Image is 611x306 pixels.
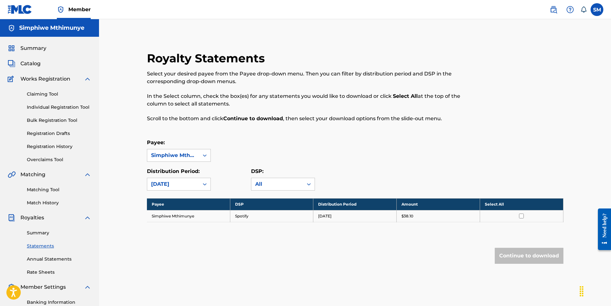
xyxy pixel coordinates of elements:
[255,180,299,188] div: All
[550,6,557,13] img: search
[147,210,230,222] td: Simphiwe Mthimunye
[147,198,230,210] th: Payee
[20,283,66,291] span: Member Settings
[223,115,283,122] strong: Continue to download
[84,75,91,83] img: expand
[27,186,91,193] a: Matching Tool
[8,44,15,52] img: Summary
[8,44,46,52] a: SummarySummary
[19,24,84,32] h5: Simphiwe Mthimunye
[151,180,195,188] div: [DATE]
[147,168,200,174] label: Distribution Period:
[397,198,480,210] th: Amount
[27,230,91,236] a: Summary
[147,51,268,66] h2: Royalty Statements
[564,3,577,16] div: Help
[577,282,587,301] div: Drag
[251,168,263,174] label: DSP:
[68,6,91,13] span: Member
[566,6,574,13] img: help
[27,117,91,124] a: Bulk Registration Tool
[547,3,560,16] a: Public Search
[8,60,41,67] a: CatalogCatalog
[20,75,70,83] span: Works Registration
[593,203,611,255] iframe: Resource Center
[401,213,413,219] p: $38.10
[8,283,15,291] img: Member Settings
[27,243,91,249] a: Statements
[580,6,587,13] div: Notifications
[27,256,91,263] a: Annual Statements
[8,60,15,67] img: Catalog
[84,283,91,291] img: expand
[313,210,397,222] td: [DATE]
[20,60,41,67] span: Catalog
[393,93,418,99] strong: Select All
[27,156,91,163] a: Overclaims Tool
[8,214,15,222] img: Royalties
[230,210,313,222] td: Spotify
[8,24,15,32] img: Accounts
[230,198,313,210] th: DSP
[147,70,468,85] p: Select your desired payee from the Payee drop-down menu. Then you can filter by distribution peri...
[27,143,91,150] a: Registration History
[27,130,91,137] a: Registration Drafts
[20,214,44,222] span: Royalties
[57,6,65,13] img: Top Rightsholder
[480,198,563,210] th: Select All
[8,75,16,83] img: Works Registration
[27,200,91,206] a: Match History
[27,91,91,98] a: Claiming Tool
[84,214,91,222] img: expand
[147,115,468,122] p: Scroll to the bottom and click , then select your download options from the slide-out menu.
[27,299,91,306] a: Banking Information
[151,152,195,159] div: Simphiwe Mthimunye
[8,5,32,14] img: MLC Logo
[313,198,397,210] th: Distribution Period
[27,104,91,111] a: Individual Registration Tool
[579,275,611,306] iframe: Chat Widget
[8,171,16,178] img: Matching
[147,92,468,108] p: In the Select column, check the box(es) for any statements you would like to download or click at...
[591,3,603,16] div: User Menu
[20,171,45,178] span: Matching
[147,139,165,145] label: Payee:
[84,171,91,178] img: expand
[27,269,91,276] a: Rate Sheets
[20,44,46,52] span: Summary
